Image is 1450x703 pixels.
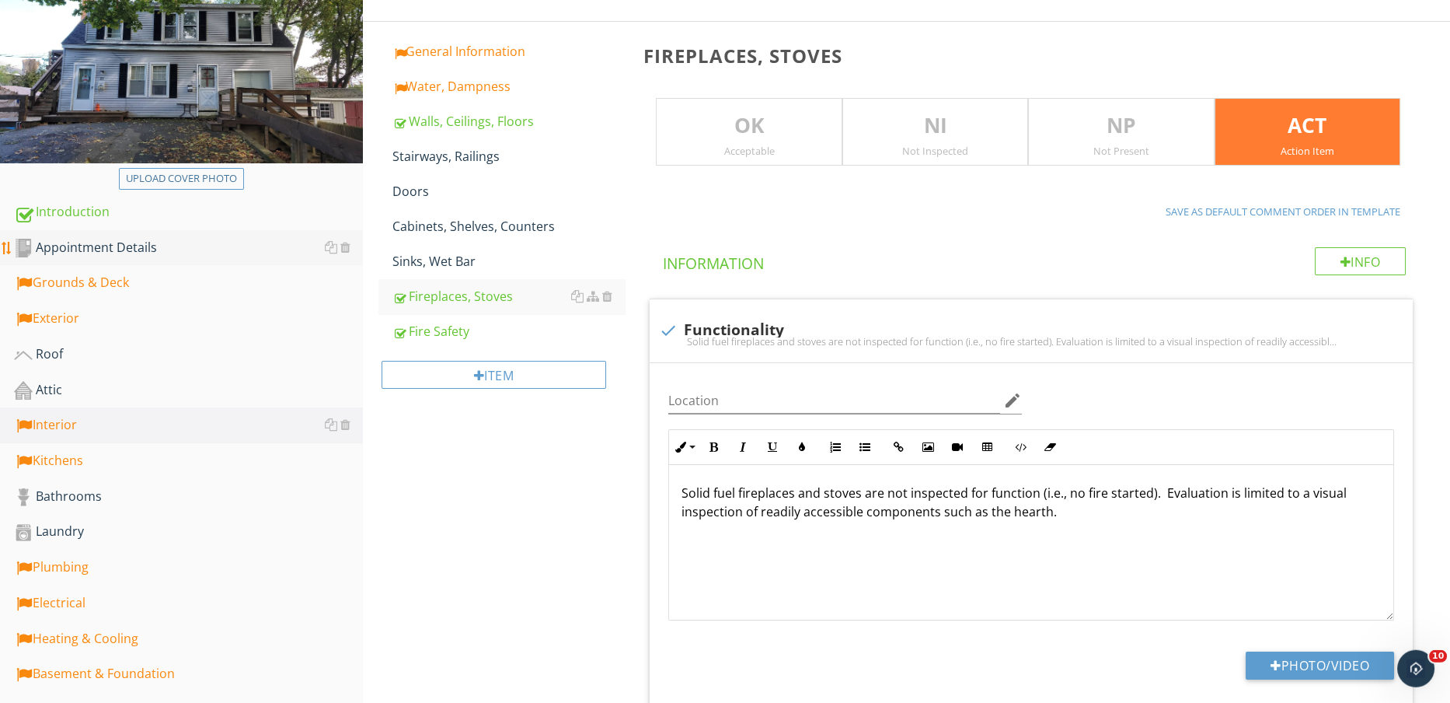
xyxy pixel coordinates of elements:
div: Doors [392,182,626,201]
div: Solid fuel fireplaces and stoves are not inspected for function (i.e., no fire started). Evaluati... [659,335,1403,348]
input: Location [668,388,1000,414]
span: 10 [1429,650,1447,663]
div: Grounds & Deck [14,273,363,293]
button: Ordered List [821,432,850,462]
div: Fire Safety [392,322,626,341]
div: Item [382,361,607,389]
p: Solid fuel fireplaces and stoves are not inspected for function (i.e., no fire started). Evaluati... [681,484,1381,521]
div: Bathrooms [14,487,363,507]
div: Electrical [14,593,363,614]
iframe: Intercom live chat [1397,650,1434,687]
button: Unordered List [850,432,880,462]
h3: Fireplaces, Stoves [643,45,1425,66]
div: Cabinets, Shelves, Counters [392,217,626,236]
i: edit [1003,391,1022,410]
button: Underline (Ctrl+U) [758,432,787,462]
div: Action Item [1215,145,1399,157]
div: Heating & Cooling [14,629,363,649]
div: Kitchens [14,451,363,471]
button: Insert Video [943,432,972,462]
div: Not Inspected [843,145,1027,157]
button: Colors [787,432,817,462]
div: Attic [14,380,363,400]
div: Exterior [14,309,363,329]
div: Laundry [14,522,363,542]
h4: Information [663,247,1406,274]
div: Save as default comment order in template [1166,205,1400,220]
div: Upload cover photo [126,171,237,187]
div: Plumbing [14,558,363,578]
button: Photo/Video [1246,652,1394,680]
button: Insert Table [972,432,1002,462]
div: General Information [392,42,626,61]
div: Introduction [14,202,363,222]
div: Basement & Foundation [14,664,363,684]
button: Insert Link (Ctrl+K) [884,432,913,462]
div: Fireplaces, Stoves [392,287,626,306]
div: Interior [14,415,363,435]
div: Info [1315,247,1406,275]
div: Stairways, Railings [392,147,626,166]
div: Acceptable [657,145,841,157]
div: Water, Dampness [392,77,626,96]
button: Save as default comment order in template [1159,201,1406,223]
p: NP [1029,110,1213,142]
div: Sinks, Wet Bar [392,252,626,271]
div: Appointment Details [14,238,363,258]
p: OK [657,110,841,142]
div: Roof [14,345,363,365]
button: Insert Image (Ctrl+P) [913,432,943,462]
p: NI [843,110,1027,142]
p: ACT [1215,110,1399,142]
button: Bold (Ctrl+B) [699,432,728,462]
button: Inline Style [669,432,699,462]
div: Not Present [1029,145,1213,157]
button: Italic (Ctrl+I) [728,432,758,462]
button: Upload cover photo [119,168,244,190]
div: Walls, Ceilings, Floors [392,112,626,131]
